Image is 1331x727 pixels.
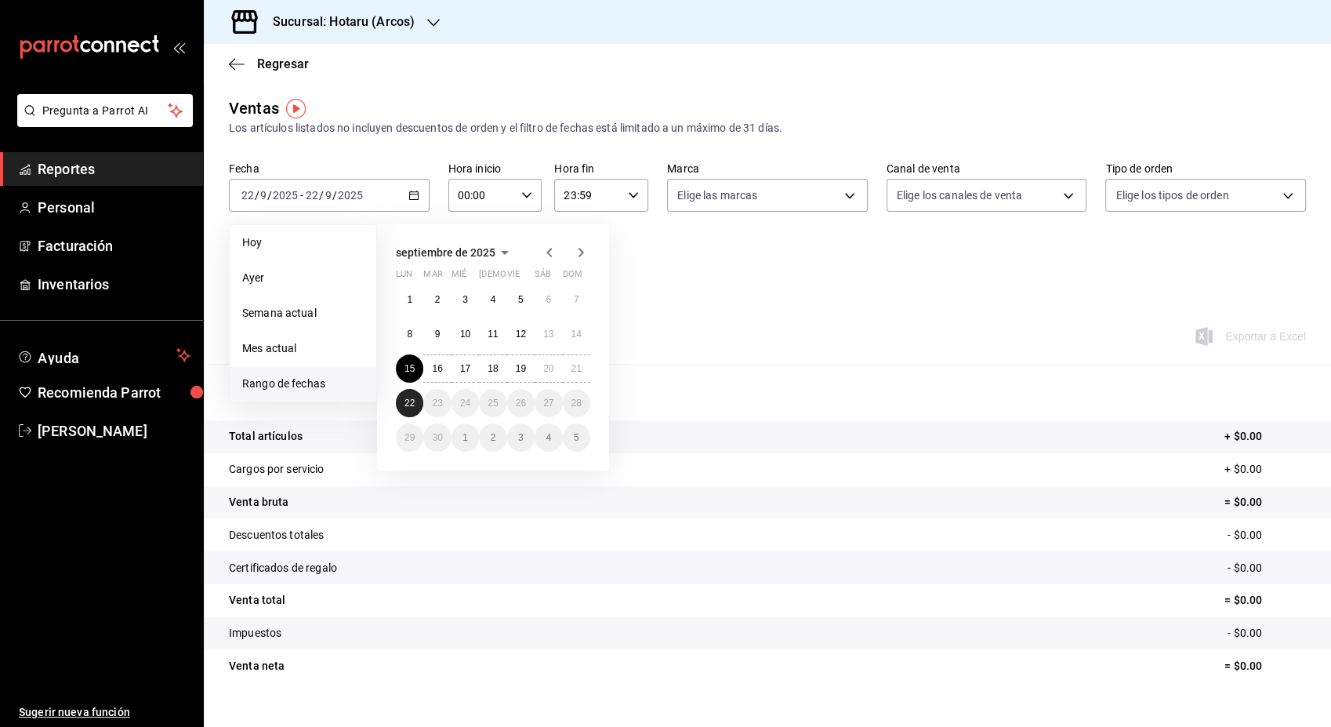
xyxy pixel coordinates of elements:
input: -- [305,189,319,202]
abbr: 7 de septiembre de 2025 [574,294,579,305]
p: + $0.00 [1224,428,1306,445]
abbr: 26 de septiembre de 2025 [516,398,526,409]
abbr: 5 de octubre de 2025 [574,432,579,443]
abbr: 28 de septiembre de 2025 [571,398,582,409]
span: Rango de fechas [242,376,364,392]
abbr: 20 de septiembre de 2025 [543,363,553,374]
p: Cargos por servicio [229,461,325,478]
span: Elige los canales de venta [897,187,1022,203]
p: Resumen [229,383,1306,402]
button: 12 de septiembre de 2025 [507,320,535,348]
abbr: 3 de septiembre de 2025 [462,294,468,305]
abbr: 22 de septiembre de 2025 [404,398,415,409]
button: 22 de septiembre de 2025 [396,389,423,417]
input: -- [325,189,332,202]
abbr: 1 de septiembre de 2025 [407,294,412,305]
label: Hora inicio [448,163,542,174]
button: 9 de septiembre de 2025 [423,320,451,348]
p: Venta neta [229,658,285,674]
h3: Sucursal: Hotaru (Arcos) [260,13,415,31]
p: = $0.00 [1224,494,1306,511]
p: - $0.00 [1228,560,1306,576]
abbr: 15 de septiembre de 2025 [404,363,415,374]
button: 17 de septiembre de 2025 [452,354,479,383]
button: 18 de septiembre de 2025 [479,354,506,383]
p: Venta total [229,592,285,609]
span: Facturación [38,235,190,256]
abbr: 2 de octubre de 2025 [491,432,496,443]
abbr: sábado [535,269,551,285]
abbr: 4 de octubre de 2025 [546,432,551,443]
abbr: 30 de septiembre de 2025 [432,432,442,443]
button: 24 de septiembre de 2025 [452,389,479,417]
abbr: 16 de septiembre de 2025 [432,363,442,374]
abbr: viernes [507,269,520,285]
span: Personal [38,197,190,218]
button: 1 de septiembre de 2025 [396,285,423,314]
a: Pregunta a Parrot AI [11,114,193,130]
abbr: miércoles [452,269,466,285]
abbr: lunes [396,269,412,285]
abbr: jueves [479,269,571,285]
abbr: 18 de septiembre de 2025 [488,363,498,374]
button: 4 de octubre de 2025 [535,423,562,452]
button: 13 de septiembre de 2025 [535,320,562,348]
button: 6 de septiembre de 2025 [535,285,562,314]
button: 11 de septiembre de 2025 [479,320,506,348]
span: Inventarios [38,274,190,295]
p: = $0.00 [1224,658,1306,674]
button: 10 de septiembre de 2025 [452,320,479,348]
span: Recomienda Parrot [38,382,190,403]
span: / [332,189,337,202]
button: 4 de septiembre de 2025 [479,285,506,314]
input: -- [241,189,255,202]
p: Impuestos [229,625,281,642]
button: 26 de septiembre de 2025 [507,389,535,417]
button: 2 de octubre de 2025 [479,423,506,452]
span: Sugerir nueva función [19,704,190,721]
button: 7 de septiembre de 2025 [563,285,590,314]
button: 19 de septiembre de 2025 [507,354,535,383]
input: ---- [337,189,364,202]
abbr: 3 de octubre de 2025 [518,432,524,443]
label: Canal de venta [887,163,1087,174]
span: Hoy [242,234,364,251]
span: / [319,189,324,202]
label: Marca [667,163,868,174]
abbr: 10 de septiembre de 2025 [460,329,470,340]
div: Los artículos listados no incluyen descuentos de orden y el filtro de fechas está limitado a un m... [229,120,1306,136]
p: Descuentos totales [229,527,324,543]
span: Pregunta a Parrot AI [42,103,169,119]
abbr: 2 de septiembre de 2025 [435,294,441,305]
abbr: 25 de septiembre de 2025 [488,398,498,409]
span: / [255,189,259,202]
abbr: 24 de septiembre de 2025 [460,398,470,409]
abbr: 6 de septiembre de 2025 [546,294,551,305]
abbr: 21 de septiembre de 2025 [571,363,582,374]
input: -- [259,189,267,202]
abbr: 12 de septiembre de 2025 [516,329,526,340]
p: Venta bruta [229,494,288,511]
abbr: 1 de octubre de 2025 [462,432,468,443]
input: ---- [272,189,299,202]
button: 30 de septiembre de 2025 [423,423,451,452]
span: Ayer [242,270,364,286]
button: 3 de septiembre de 2025 [452,285,479,314]
abbr: 4 de septiembre de 2025 [491,294,496,305]
abbr: 23 de septiembre de 2025 [432,398,442,409]
abbr: 9 de septiembre de 2025 [435,329,441,340]
button: 5 de septiembre de 2025 [507,285,535,314]
button: 23 de septiembre de 2025 [423,389,451,417]
div: Ventas [229,96,279,120]
p: = $0.00 [1224,592,1306,609]
span: septiembre de 2025 [396,246,495,259]
abbr: 27 de septiembre de 2025 [543,398,553,409]
abbr: 17 de septiembre de 2025 [460,363,470,374]
button: 28 de septiembre de 2025 [563,389,590,417]
button: 3 de octubre de 2025 [507,423,535,452]
button: 20 de septiembre de 2025 [535,354,562,383]
label: Fecha [229,163,430,174]
p: + $0.00 [1224,461,1306,478]
label: Tipo de orden [1105,163,1306,174]
button: 2 de septiembre de 2025 [423,285,451,314]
